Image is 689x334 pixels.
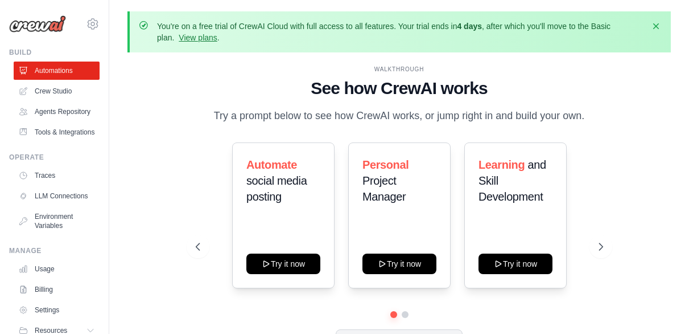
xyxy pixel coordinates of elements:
[478,254,552,274] button: Try it now
[9,48,100,57] div: Build
[14,301,100,319] a: Settings
[14,103,100,121] a: Agents Repository
[14,123,100,141] a: Tools & Integrations
[478,158,525,171] span: Learning
[14,207,100,235] a: Environment Variables
[478,158,546,203] span: and Skill Development
[246,254,320,274] button: Try it now
[246,174,307,203] span: social media posting
[9,15,66,32] img: Logo
[362,174,406,203] span: Project Manager
[246,158,297,171] span: Automate
[208,108,591,124] p: Try a prompt below to see how CrewAI works, or jump right in and build your own.
[362,254,436,274] button: Try it now
[14,62,100,80] a: Automations
[179,33,217,42] a: View plans
[9,246,100,255] div: Manage
[14,82,100,100] a: Crew Studio
[14,187,100,205] a: LLM Connections
[157,21,643,43] p: You're on a free trial of CrewAI Cloud with full access to all features. Your trial ends in , aft...
[457,22,482,31] strong: 4 days
[196,65,603,74] div: WALKTHROUGH
[196,78,603,99] h1: See how CrewAI works
[14,166,100,185] a: Traces
[14,260,100,278] a: Usage
[362,158,409,171] span: Personal
[14,280,100,299] a: Billing
[9,153,100,162] div: Operate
